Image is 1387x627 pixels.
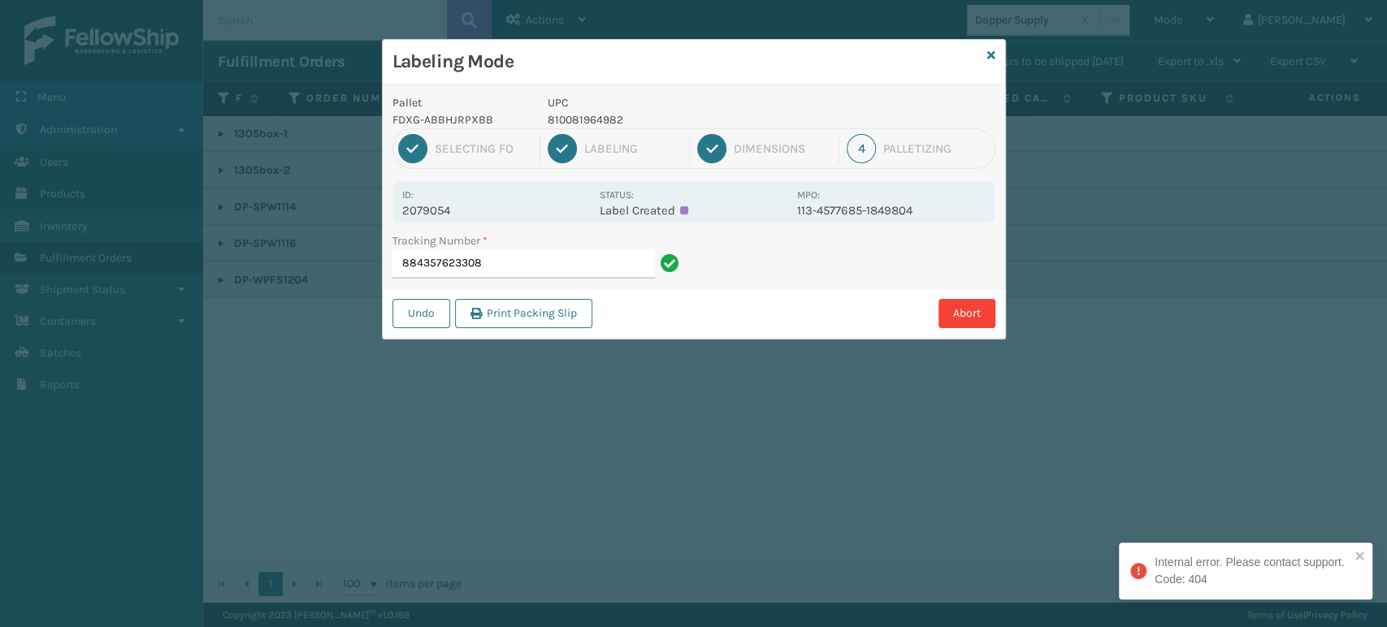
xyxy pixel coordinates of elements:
button: Undo [392,299,450,328]
label: Status: [600,189,634,201]
p: 113-4577685-1849804 [797,203,985,218]
p: FDXG-ABBHJRPXBB [392,111,529,128]
p: Label Created [600,203,787,218]
div: 1 [398,134,427,163]
div: 3 [697,134,726,163]
div: Selecting FO [435,141,532,156]
p: 810081964982 [548,111,787,128]
label: Id: [402,189,414,201]
label: Tracking Number [392,232,488,249]
label: MPO: [797,189,820,201]
p: UPC [548,94,787,111]
p: 2079054 [402,203,590,218]
h3: Labeling Mode [392,50,981,74]
p: Pallet [392,94,529,111]
button: close [1354,549,1366,564]
div: Dimensions [734,141,831,156]
button: Print Packing Slip [455,299,592,328]
div: Palletizing [883,141,989,156]
button: Abort [938,299,995,328]
div: 2 [548,134,577,163]
div: Labeling [584,141,682,156]
div: Internal error. Please contact support. Code: 404 [1155,554,1350,588]
div: 4 [847,134,876,163]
